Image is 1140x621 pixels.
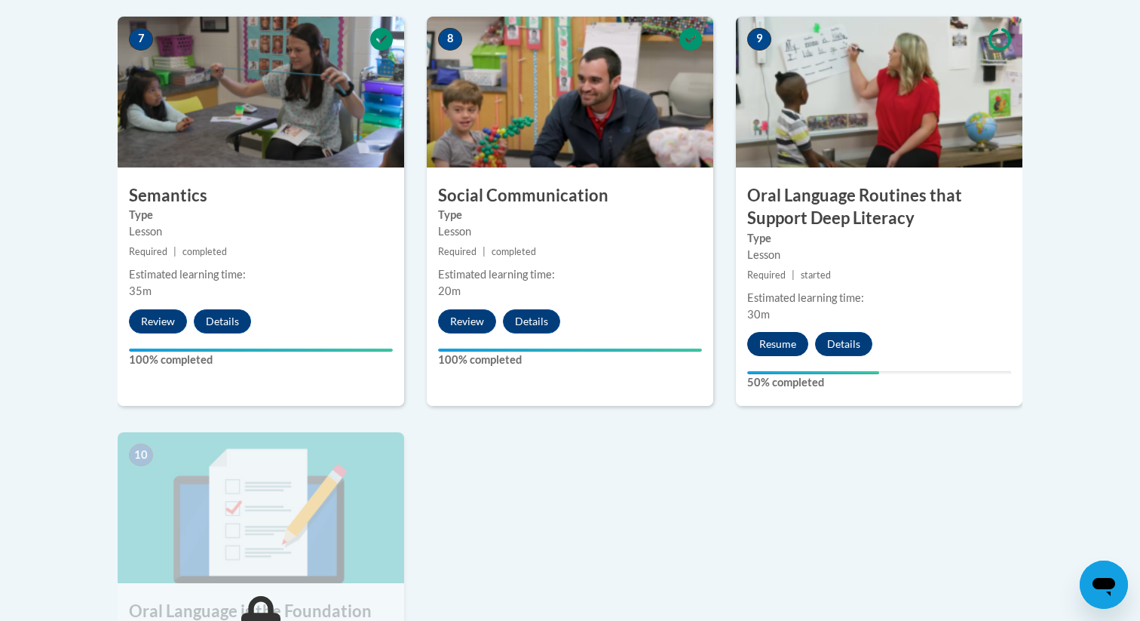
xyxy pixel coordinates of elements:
[129,444,153,466] span: 10
[747,290,1011,306] div: Estimated learning time:
[438,246,477,257] span: Required
[182,246,227,257] span: completed
[736,17,1022,168] img: Course Image
[129,207,393,223] label: Type
[129,309,187,334] button: Review
[438,28,462,51] span: 8
[792,269,795,281] span: |
[129,266,393,283] div: Estimated learning time:
[118,432,404,583] img: Course Image
[747,308,770,321] span: 30m
[118,17,404,168] img: Course Image
[129,28,153,51] span: 7
[118,184,404,208] h3: Semantics
[129,223,393,240] div: Lesson
[438,207,702,223] label: Type
[747,247,1011,263] div: Lesson
[747,374,1011,391] label: 50% completed
[194,309,251,334] button: Details
[438,349,702,352] div: Your progress
[129,246,167,257] span: Required
[747,230,1011,247] label: Type
[747,28,771,51] span: 9
[438,309,496,334] button: Review
[747,332,808,356] button: Resume
[438,352,702,368] label: 100% completed
[129,284,152,297] span: 35m
[129,352,393,368] label: 100% completed
[427,184,713,208] h3: Social Communication
[438,284,461,297] span: 20m
[483,246,486,257] span: |
[747,371,879,374] div: Your progress
[503,309,560,334] button: Details
[815,332,872,356] button: Details
[438,266,702,283] div: Estimated learning time:
[438,223,702,240] div: Lesson
[736,184,1022,231] h3: Oral Language Routines that Support Deep Literacy
[747,269,786,281] span: Required
[492,246,536,257] span: completed
[1080,561,1128,609] iframe: Button to launch messaging window
[129,349,393,352] div: Your progress
[801,269,831,281] span: started
[173,246,176,257] span: |
[427,17,713,168] img: Course Image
